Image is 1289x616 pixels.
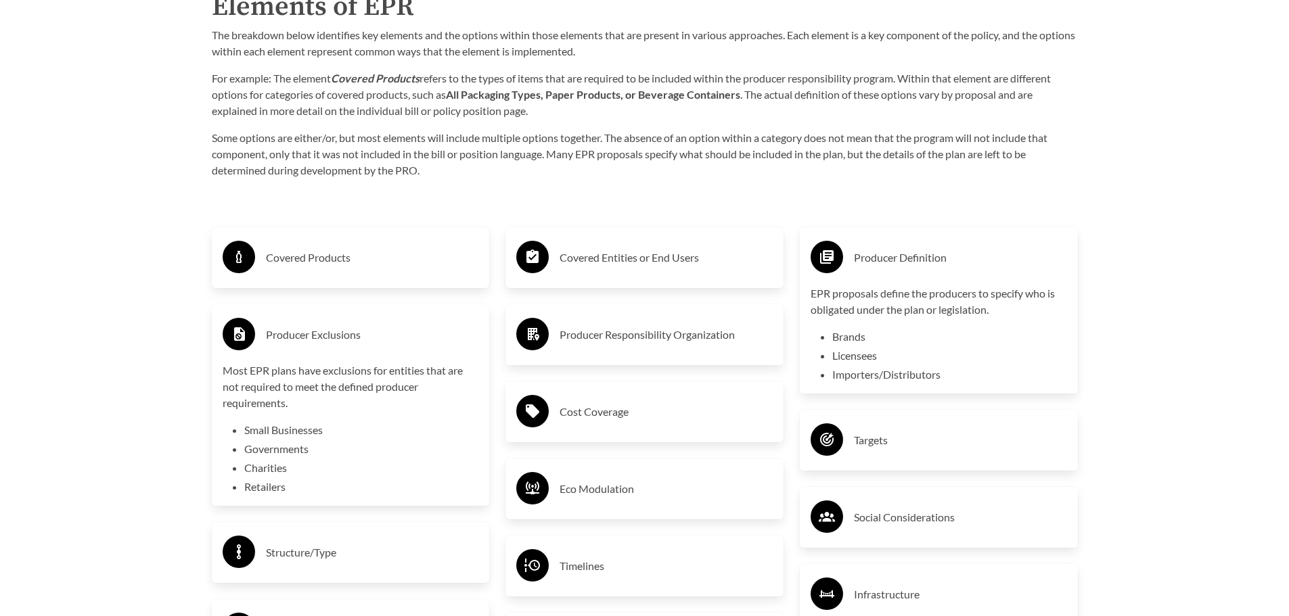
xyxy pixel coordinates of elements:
[560,324,773,346] h3: Producer Responsibility Organization
[832,348,1067,364] li: Licensees
[854,247,1067,268] h3: Producer Definition
[244,460,479,476] li: Charities
[854,584,1067,605] h3: Infrastructure
[854,429,1067,451] h3: Targets
[212,70,1078,119] p: For example: The element refers to the types of items that are required to be included within the...
[832,329,1067,345] li: Brands
[854,506,1067,528] h3: Social Considerations
[223,362,479,411] p: Most EPR plans have exclusions for entities that are not required to meet the defined producer re...
[266,247,479,268] h3: Covered Products
[244,441,479,457] li: Governments
[811,285,1067,318] p: EPR proposals define the producers to specify who is obligated under the plan or legislation.
[331,72,420,85] strong: Covered Products
[266,324,479,346] h3: Producer Exclusions
[266,542,479,563] h3: Structure/Type
[244,479,479,495] li: Retailers
[560,401,773,423] h3: Cost Coverage
[244,422,479,438] li: Small Businesses
[560,555,773,577] h3: Timelines
[212,130,1078,179] p: Some options are either/or, but most elements will include multiple options together. The absence...
[832,366,1067,383] li: Importers/Distributors
[446,88,740,101] strong: All Packaging Types, Paper Products, or Beverage Containers
[560,247,773,268] h3: Covered Entities or End Users
[560,478,773,500] h3: Eco Modulation
[212,27,1078,60] p: The breakdown below identifies key elements and the options within those elements that are presen...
